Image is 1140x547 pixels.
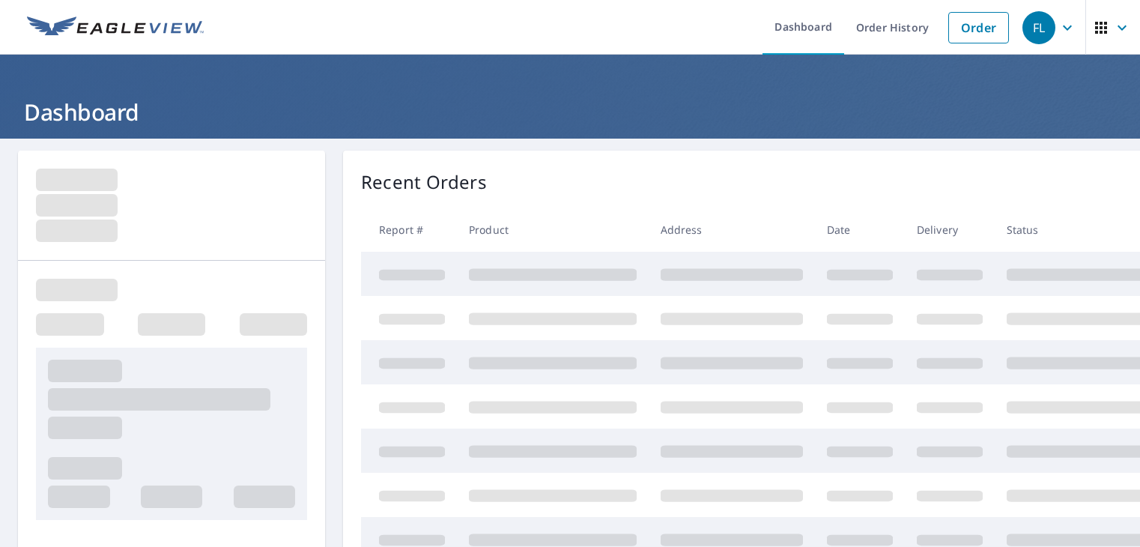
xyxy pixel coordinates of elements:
h1: Dashboard [18,97,1122,127]
th: Report # [361,208,457,252]
img: EV Logo [27,16,204,39]
th: Address [649,208,815,252]
p: Recent Orders [361,169,487,196]
a: Order [948,12,1009,43]
th: Product [457,208,649,252]
div: FL [1022,11,1055,44]
th: Delivery [905,208,995,252]
th: Date [815,208,905,252]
